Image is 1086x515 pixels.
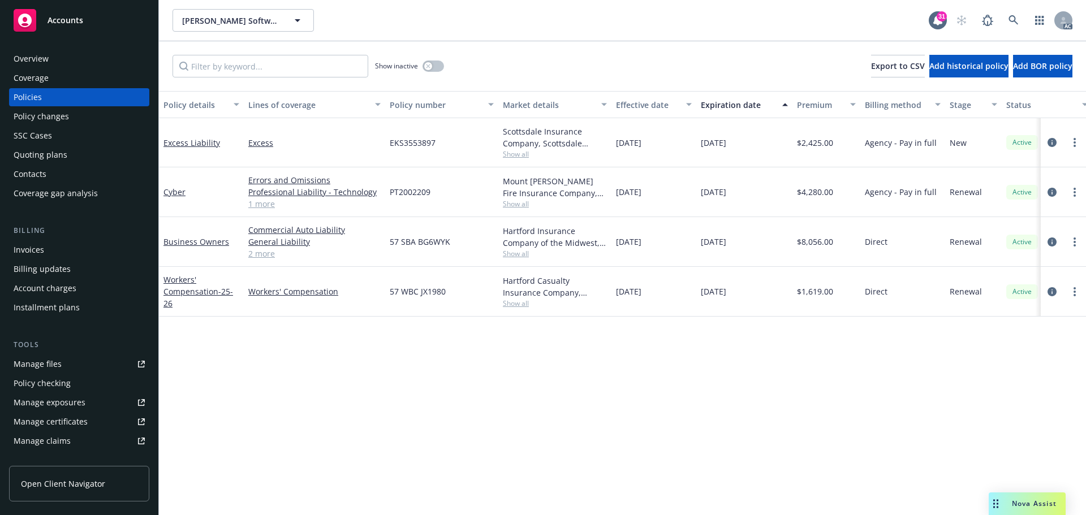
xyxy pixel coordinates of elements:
span: [DATE] [701,137,726,149]
div: Billing updates [14,260,71,278]
button: Stage [945,91,1002,118]
div: Manage files [14,355,62,373]
a: Workers' Compensation [248,285,381,297]
a: Policy checking [9,374,149,392]
a: Professional Liability - Technology [248,186,381,198]
span: Active [1011,237,1033,247]
span: [DATE] [616,285,641,297]
div: Status [1006,99,1075,111]
div: Scottsdale Insurance Company, Scottsdale Insurance Company (Nationwide), CRC Group [503,125,607,149]
span: Open Client Navigator [21,478,105,490]
a: Overview [9,50,149,68]
span: PT2002209 [390,186,430,198]
a: 2 more [248,248,381,259]
span: [DATE] [701,285,726,297]
div: 31 [937,11,947,21]
div: Manage BORs [14,451,67,469]
div: Manage exposures [14,393,85,412]
a: Workers' Compensation [163,274,233,309]
a: Billing updates [9,260,149,278]
div: Account charges [14,279,76,297]
button: Add BOR policy [1013,55,1072,77]
div: Billing [9,225,149,236]
div: Quoting plans [14,146,67,164]
span: Add BOR policy [1013,60,1072,71]
button: Billing method [860,91,945,118]
input: Filter by keyword... [173,55,368,77]
span: Active [1011,137,1033,148]
button: [PERSON_NAME] Software Group, Inc.; [PERSON_NAME] Properties, LLC [173,9,314,32]
span: Show inactive [375,61,418,71]
a: more [1068,185,1081,199]
a: Policies [9,88,149,106]
a: 1 more [248,198,381,210]
div: Manage claims [14,432,71,450]
button: Lines of coverage [244,91,385,118]
div: Overview [14,50,49,68]
a: Start snowing [950,9,973,32]
a: Manage claims [9,432,149,450]
a: Search [1002,9,1025,32]
div: Hartford Casualty Insurance Company, Hartford Insurance Group [503,275,607,298]
span: EKS3553897 [390,137,436,149]
div: Lines of coverage [248,99,368,111]
a: Policy changes [9,107,149,125]
a: circleInformation [1045,136,1059,149]
span: Show all [503,149,607,159]
span: $8,056.00 [797,236,833,248]
span: 57 WBC JX1980 [390,285,446,297]
span: [DATE] [701,236,726,248]
button: Premium [792,91,860,118]
a: Invoices [9,241,149,259]
a: Account charges [9,279,149,297]
a: Installment plans [9,298,149,317]
a: Accounts [9,5,149,36]
a: Manage exposures [9,393,149,412]
span: Direct [865,236,887,248]
div: Coverage [14,69,49,87]
span: Export to CSV [871,60,925,71]
a: Coverage gap analysis [9,184,149,202]
button: Expiration date [696,91,792,118]
div: Policy details [163,99,227,111]
a: Errors and Omissions [248,174,381,186]
a: more [1068,235,1081,249]
button: Market details [498,91,611,118]
span: Renewal [950,285,982,297]
div: Coverage gap analysis [14,184,98,202]
a: Switch app [1028,9,1051,32]
span: Agency - Pay in full [865,186,937,198]
a: Quoting plans [9,146,149,164]
a: Business Owners [163,236,229,247]
span: [DATE] [701,186,726,198]
span: New [950,137,967,149]
div: Policies [14,88,42,106]
span: Agency - Pay in full [865,137,937,149]
button: Add historical policy [929,55,1009,77]
a: Manage BORs [9,451,149,469]
div: Mount [PERSON_NAME] Fire Insurance Company, USLI, CRC Group [503,175,607,199]
div: Premium [797,99,843,111]
a: SSC Cases [9,127,149,145]
span: [PERSON_NAME] Software Group, Inc.; [PERSON_NAME] Properties, LLC [182,15,280,27]
a: circleInformation [1045,185,1059,199]
div: Effective date [616,99,679,111]
span: Active [1011,287,1033,297]
button: Nova Assist [989,492,1066,515]
div: Invoices [14,241,44,259]
div: Contacts [14,165,46,183]
div: Drag to move [989,492,1003,515]
span: [DATE] [616,186,641,198]
a: circleInformation [1045,285,1059,298]
button: Export to CSV [871,55,925,77]
span: Active [1011,187,1033,197]
span: $2,425.00 [797,137,833,149]
div: Policy checking [14,374,71,392]
a: Report a Bug [976,9,999,32]
span: Direct [865,285,887,297]
span: Renewal [950,236,982,248]
a: circleInformation [1045,235,1059,249]
span: Add historical policy [929,60,1009,71]
div: Tools [9,339,149,350]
